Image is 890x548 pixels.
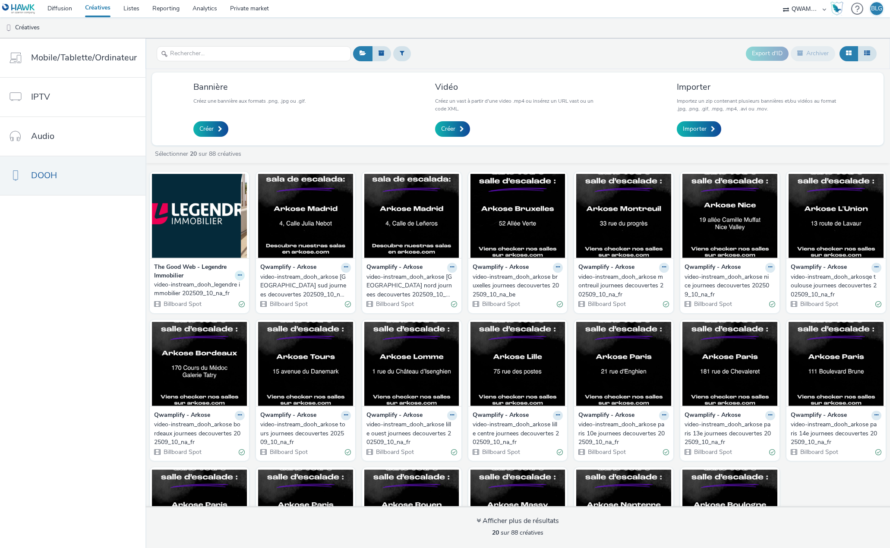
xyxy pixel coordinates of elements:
[769,447,775,457] div: Valide
[260,263,316,273] strong: Qwamplify - Arkose
[677,121,721,137] a: Importer
[152,174,247,258] img: video-instream_dooh_legendre immobilier 202509_10_na_fr visual
[366,420,457,447] a: video-instream_dooh_arkose lille ouest journees decouvertes 202509_10_na_fr
[260,411,316,421] strong: Qwamplify - Arkose
[435,81,600,93] h3: Vidéo
[375,448,414,456] span: Billboard Spot
[154,420,241,447] div: video-instream_dooh_arkose bordeaux journees decouvertes 202509_10_na_fr
[799,300,838,308] span: Billboard Spot
[789,174,884,258] img: video-instream_dooh_arkosqe toulouse journees decouvertes 202509_10_na_fr visual
[858,46,877,61] button: Liste
[693,300,732,308] span: Billboard Spot
[685,420,775,447] a: video-instream_dooh_arkose paris 13e journees decouvertes 202509_10_na_fr
[663,447,669,457] div: Valide
[473,420,563,447] a: video-instream_dooh_arkose lille centre journees decouvertes 202509_10_na_fr
[163,448,202,456] span: Billboard Spot
[481,448,520,456] span: Billboard Spot
[470,174,565,258] img: video-instream_dooh_arkose bruxelles journees decouvertes 202509_10_na_be visual
[441,125,455,133] span: Créer
[258,174,353,258] img: video-instream_dooh_arkose madrid sud journees decouvertes 202509_10_na_es visual
[260,420,347,447] div: video-instream_dooh_arkose tours journees decouvertes 202509_10_na_fr
[345,447,351,457] div: Valide
[193,97,306,105] p: Créez une bannière aux formats .png, .jpg ou .gif.
[557,300,563,309] div: Valide
[791,263,847,273] strong: Qwamplify - Arkose
[345,300,351,309] div: Valide
[473,411,529,421] strong: Qwamplify - Arkose
[190,150,197,158] strong: 20
[769,300,775,309] div: Valide
[473,420,560,447] div: video-instream_dooh_arkose lille centre journees decouvertes 202509_10_na_fr
[154,150,245,158] a: Sélectionner sur 88 créatives
[875,300,881,309] div: Valide
[239,447,245,457] div: Valide
[578,420,666,447] div: video-instream_dooh_arkose paris 10e journees decouvertes 202509_10_na_fr
[193,121,228,137] a: Créer
[791,411,847,421] strong: Qwamplify - Arkose
[199,125,214,133] span: Créer
[473,263,529,273] strong: Qwamplify - Arkose
[682,322,777,406] img: video-instream_dooh_arkose paris 13e journees decouvertes 202509_10_na_fr visual
[791,273,881,299] a: video-instream_dooh_arkosqe toulouse journees decouvertes 202509_10_na_fr
[31,130,54,142] span: Audio
[685,273,775,299] a: video-instream_dooh_arkose nice journees decouvertes 202509_10_na_fr
[470,322,565,406] img: video-instream_dooh_arkose lille centre journees decouvertes 202509_10_na_fr visual
[677,97,842,113] p: Importez un zip contenant plusieurs bannières et/ou vidéos au format .jpg, .png, .gif, .mpg, .mp4...
[260,420,351,447] a: video-instream_dooh_arkose tours journees decouvertes 202509_10_na_fr
[152,322,247,406] img: video-instream_dooh_arkose bordeaux journees decouvertes 202509_10_na_fr visual
[587,448,626,456] span: Billboard Spot
[31,169,57,182] span: DOOH
[746,47,789,60] button: Export d'ID
[473,273,560,299] div: video-instream_dooh_arkose bruxelles journees decouvertes 202509_10_na_be
[366,420,454,447] div: video-instream_dooh_arkose lille ouest journees decouvertes 202509_10_na_fr
[31,91,50,103] span: IPTV
[239,300,245,309] div: Valide
[260,273,347,299] div: video-instream_dooh_arkose [GEOGRAPHIC_DATA] sud journees decouvertes 202509_10_na_es
[685,263,741,273] strong: Qwamplify - Arkose
[578,263,634,273] strong: Qwamplify - Arkose
[799,448,838,456] span: Billboard Spot
[4,24,13,32] img: dooh
[578,273,666,299] div: video-instream_dooh_arkose montreuil journees decouvertes 202509_10_na_fr
[791,420,881,447] a: video-instream_dooh_arkose paris 14e journees decouvertes 202509_10_na_fr
[685,420,772,447] div: video-instream_dooh_arkose paris 13e journees decouvertes 202509_10_na_fr
[830,2,847,16] a: Hawk Academy
[663,300,669,309] div: Valide
[451,447,457,457] div: Valide
[154,420,245,447] a: video-instream_dooh_arkose bordeaux journees decouvertes 202509_10_na_fr
[375,300,414,308] span: Billboard Spot
[587,300,626,308] span: Billboard Spot
[435,121,470,137] a: Créer
[481,300,520,308] span: Billboard Spot
[685,273,772,299] div: video-instream_dooh_arkose nice journees decouvertes 202509_10_na_fr
[163,300,202,308] span: Billboard Spot
[578,273,669,299] a: video-instream_dooh_arkose montreuil journees decouvertes 202509_10_na_fr
[154,280,241,298] div: video-instream_dooh_legendre immobilier 202509_10_na_fr
[791,420,878,447] div: video-instream_dooh_arkose paris 14e journees decouvertes 202509_10_na_fr
[473,273,563,299] a: video-instream_dooh_arkose bruxelles journees decouvertes 202509_10_na_be
[154,263,233,280] strong: The Good Web - Legendre Immobilier
[791,273,878,299] div: video-instream_dooh_arkosqe toulouse journees decouvertes 202509_10_na_fr
[576,174,671,258] img: video-instream_dooh_arkose montreuil journees decouvertes 202509_10_na_fr visual
[154,280,245,298] a: video-instream_dooh_legendre immobilier 202509_10_na_fr
[685,411,741,421] strong: Qwamplify - Arkose
[364,174,459,258] img: video-instream_dooh_arkose madrid nord journees decouvertes 202509_10_na_es visual
[193,81,306,93] h3: Bannière
[830,2,843,16] img: Hawk Academy
[364,322,459,406] img: video-instream_dooh_arkose lille ouest journees decouvertes 202509_10_na_fr visual
[693,448,732,456] span: Billboard Spot
[451,300,457,309] div: Valide
[492,529,499,537] strong: 20
[269,448,308,456] span: Billboard Spot
[492,529,543,537] span: sur 88 créatives
[366,263,423,273] strong: Qwamplify - Arkose
[157,46,351,61] input: Rechercher...
[477,516,559,526] div: Afficher plus de résultats
[677,81,842,93] h3: Importer
[682,174,777,258] img: video-instream_dooh_arkose nice journees decouvertes 202509_10_na_fr visual
[258,322,353,406] img: video-instream_dooh_arkose tours journees decouvertes 202509_10_na_fr visual
[269,300,308,308] span: Billboard Spot
[578,411,634,421] strong: Qwamplify - Arkose
[576,322,671,406] img: video-instream_dooh_arkose paris 10e journees decouvertes 202509_10_na_fr visual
